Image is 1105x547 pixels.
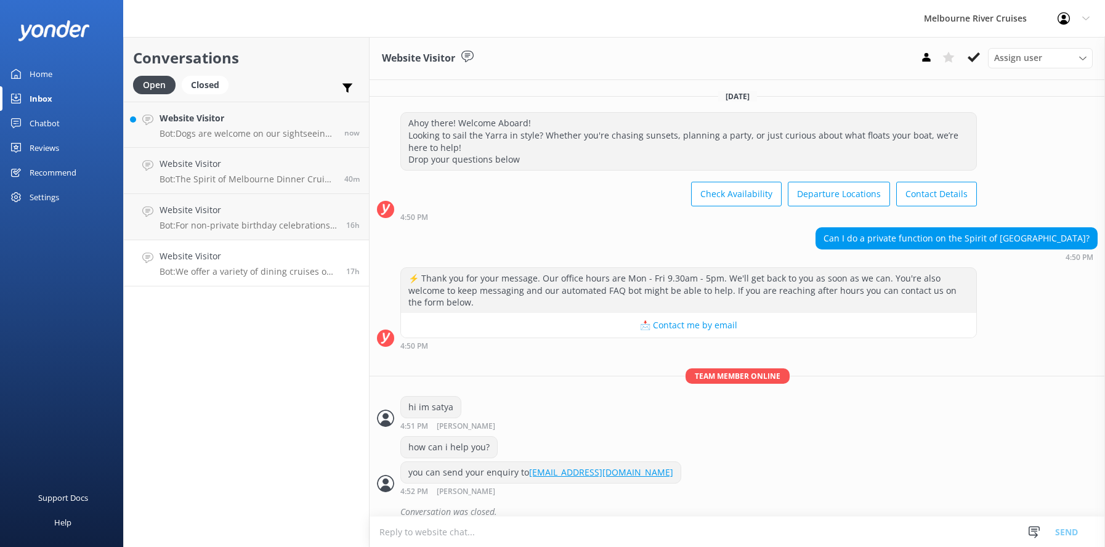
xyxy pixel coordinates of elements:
[400,488,428,496] strong: 4:52 PM
[401,397,461,418] div: hi im satya
[816,228,1097,249] div: Can I do a private function on the Spirit of [GEOGRAPHIC_DATA]?
[124,148,369,194] a: Website VisitorBot:The Spirit of Melbourne Dinner Cruise can accommodate up to 90 guests, and gro...
[160,266,337,277] p: Bot: We offer a variety of dining cruises on the Yarra River, combining great food with beautiful...
[54,510,71,535] div: Help
[133,46,360,70] h2: Conversations
[437,488,495,496] span: [PERSON_NAME]
[30,160,76,185] div: Recommend
[344,174,360,184] span: 10:07am 19-Aug-2025 (UTC +10:00) Australia/Sydney
[160,249,337,263] h4: Website Visitor
[182,76,229,94] div: Closed
[400,213,977,221] div: 04:50pm 18-Aug-2025 (UTC +10:00) Australia/Sydney
[377,501,1098,522] div: 2025-08-18T06:53:10.679
[30,136,59,160] div: Reviews
[988,48,1093,68] div: Assign User
[1066,254,1093,261] strong: 4:50 PM
[182,78,235,91] a: Closed
[30,62,52,86] div: Home
[160,157,335,171] h4: Website Visitor
[160,128,335,139] p: Bot: Dogs are welcome on our sightseeing cruise! We just ask that they remain on a leash at all t...
[400,487,681,496] div: 04:52pm 18-Aug-2025 (UTC +10:00) Australia/Sydney
[346,266,360,277] span: 05:04pm 18-Aug-2025 (UTC +10:00) Australia/Sydney
[400,214,428,221] strong: 4:50 PM
[788,182,890,206] button: Departure Locations
[400,342,428,350] strong: 4:50 PM
[133,76,176,94] div: Open
[400,501,1098,522] div: Conversation was closed.
[400,341,977,350] div: 04:50pm 18-Aug-2025 (UTC +10:00) Australia/Sydney
[382,51,455,67] h3: Website Visitor
[38,485,88,510] div: Support Docs
[133,78,182,91] a: Open
[124,240,369,286] a: Website VisitorBot:We offer a variety of dining cruises on the Yarra River, combining great food ...
[718,91,757,102] span: [DATE]
[896,182,977,206] button: Contact Details
[30,185,59,209] div: Settings
[160,174,335,185] p: Bot: The Spirit of Melbourne Dinner Cruise can accommodate up to 90 guests, and groups of 15 or m...
[437,423,495,431] span: [PERSON_NAME]
[346,220,360,230] span: 06:22pm 18-Aug-2025 (UTC +10:00) Australia/Sydney
[160,203,337,217] h4: Website Visitor
[160,220,337,231] p: Bot: For non-private birthday celebrations, you can book a dining cruise and enjoy the experience...
[18,20,89,41] img: yonder-white-logo.png
[686,368,790,384] span: Team member online
[400,423,428,431] strong: 4:51 PM
[994,51,1042,65] span: Assign user
[30,111,60,136] div: Chatbot
[401,268,976,313] div: ⚡ Thank you for your message. Our office hours are Mon - Fri 9.30am - 5pm. We'll get back to you ...
[816,253,1098,261] div: 04:50pm 18-Aug-2025 (UTC +10:00) Australia/Sydney
[400,421,535,431] div: 04:51pm 18-Aug-2025 (UTC +10:00) Australia/Sydney
[401,113,976,169] div: Ahoy there! Welcome Aboard! Looking to sail the Yarra in style? Whether you're chasing sunsets, p...
[401,437,497,458] div: how can i help you?
[124,102,369,148] a: Website VisitorBot:Dogs are welcome on our sightseeing cruise! We just ask that they remain on a ...
[401,313,976,338] button: 📩 Contact me by email
[124,194,369,240] a: Website VisitorBot:For non-private birthday celebrations, you can book a dining cruise and enjoy ...
[160,111,335,125] h4: Website Visitor
[529,466,673,478] a: [EMAIL_ADDRESS][DOMAIN_NAME]
[401,462,681,483] div: you can send your enquiry to
[344,128,360,138] span: 10:46am 19-Aug-2025 (UTC +10:00) Australia/Sydney
[691,182,782,206] button: Check Availability
[30,86,52,111] div: Inbox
